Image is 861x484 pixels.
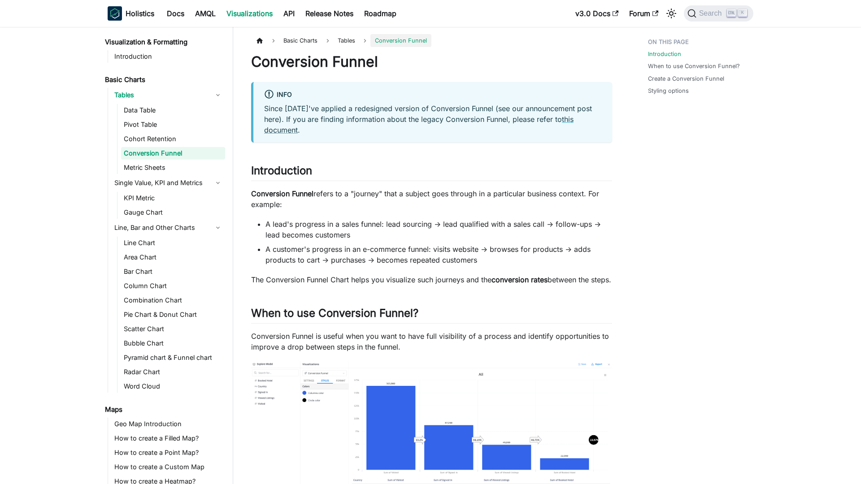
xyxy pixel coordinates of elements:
a: API [278,6,300,21]
a: How to create a Filled Map? [112,432,225,445]
a: How to create a Custom Map [112,461,225,473]
a: Bubble Chart [121,337,225,350]
a: Gauge Chart [121,206,225,219]
kbd: K [738,9,747,17]
a: Basic Charts [102,73,225,86]
nav: Breadcrumbs [251,34,612,47]
a: Cohort Retention [121,133,225,145]
p: Conversion Funnel is useful when you want to have full visibility of a process and identify oppor... [251,331,612,352]
a: Word Cloud [121,380,225,393]
a: Column Chart [121,280,225,292]
span: Search [696,9,727,17]
a: Pie Chart & Donut Chart [121,308,225,321]
button: Switch between dark and light mode (currently light mode) [664,6,678,21]
a: KPI Metric [121,192,225,204]
strong: conversion rates [491,275,548,284]
span: Conversion Funnel [370,34,431,47]
a: Home page [251,34,268,47]
a: When to use Conversion Funnel? [648,62,740,70]
a: Line Chart [121,237,225,249]
a: Scatter Chart [121,323,225,335]
span: Tables [333,34,360,47]
a: AMQL [190,6,221,21]
p: refers to a "journey" that a subject goes through in a particular business context. For example: [251,188,612,210]
a: HolisticsHolistics [108,6,154,21]
a: Forum [624,6,664,21]
h2: When to use Conversion Funnel? [251,307,612,324]
a: Roadmap [359,6,402,21]
nav: Docs sidebar [99,27,233,484]
a: Introduction [648,50,681,58]
a: Styling options [648,86,689,95]
strong: Conversion Funnel [251,189,313,198]
a: v3.0 Docs [570,6,624,21]
a: Single Value, KPI and Metrics [112,176,225,190]
a: Pivot Table [121,118,225,131]
a: this document [264,115,574,134]
a: Release Notes [300,6,359,21]
a: Tables [112,88,225,102]
li: A customer's progress in an e-commerce funnel: visits website → browses for products → adds produ... [265,244,612,265]
a: Docs [161,6,190,21]
a: Bar Chart [121,265,225,278]
h2: Introduction [251,164,612,181]
a: Data Table [121,104,225,117]
img: Holistics [108,6,122,21]
h1: Conversion Funnel [251,53,612,71]
button: Search (Ctrl+K) [684,5,753,22]
a: Metric Sheets [121,161,225,174]
a: Conversion Funnel [121,147,225,160]
a: Geo Map Introduction [112,418,225,430]
li: A lead's progress in a sales funnel: lead sourcing → lead qualified with a sales call → follow-up... [265,219,612,240]
span: Basic Charts [279,34,322,47]
div: info [264,89,601,101]
a: Combination Chart [121,294,225,307]
a: Introduction [112,50,225,63]
a: Maps [102,403,225,416]
a: Visualization & Formatting [102,36,225,48]
p: Since [DATE]'ve applied a redesigned version of Conversion Funnel (see our announcement post here... [264,103,601,135]
a: Create a Conversion Funnel [648,74,724,83]
a: Pyramid chart & Funnel chart [121,351,225,364]
a: Area Chart [121,251,225,264]
p: The Conversion Funnel Chart helps you visualize such journeys and the between the steps. [251,274,612,285]
a: Radar Chart [121,366,225,378]
a: Visualizations [221,6,278,21]
b: Holistics [126,8,154,19]
a: How to create a Point Map? [112,446,225,459]
a: Line, Bar and Other Charts [112,220,225,235]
